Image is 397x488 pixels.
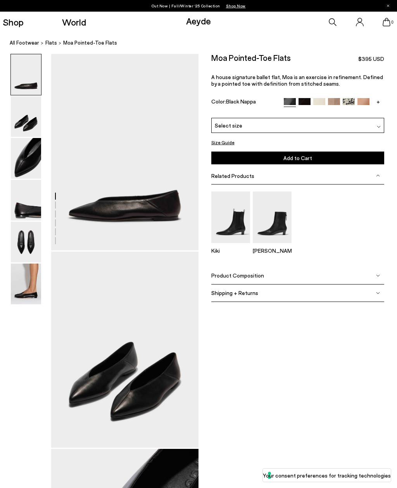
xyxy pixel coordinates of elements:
a: flats [45,39,57,47]
img: Moa Pointed-Toe Flats - Image 1 [11,54,41,95]
a: World [62,17,86,27]
img: svg%3E [376,274,380,278]
img: Harriet Pointed Ankle Boots [253,191,292,243]
a: Harriet Pointed Ankle Boots [PERSON_NAME] [253,238,292,254]
h2: Moa Pointed-Toe Flats [211,54,291,62]
img: svg%3E [377,125,381,129]
p: [PERSON_NAME] [253,247,292,254]
span: Product Composition [211,272,264,279]
p: Out Now | Fall/Winter ‘25 Collection [152,2,246,10]
p: Kiki [211,247,250,254]
img: Moa Pointed-Toe Flats - Image 4 [11,180,41,221]
span: flats [45,40,57,46]
img: Moa Pointed-Toe Flats - Image 5 [11,222,41,262]
img: Kiki Leather Chelsea Boots [211,191,250,243]
div: Color: [211,98,278,107]
span: Moa Pointed-Toe Flats [63,39,117,47]
img: Moa Pointed-Toe Flats - Image 2 [11,96,41,137]
span: Shipping + Returns [211,290,258,296]
img: Moa Pointed-Toe Flats - Image 6 [11,264,41,304]
button: Add to Cart [211,152,384,164]
a: Shop [3,17,24,27]
button: Your consent preferences for tracking technologies [263,469,391,482]
img: svg%3E [376,174,380,178]
span: $395 USD [358,55,384,63]
img: svg%3E [376,291,380,295]
a: 0 [383,18,390,26]
a: + [372,98,384,105]
span: Related Products [211,172,254,179]
a: All Footwear [10,39,39,47]
label: Your consent preferences for tracking technologies [263,471,391,479]
span: Black Nappa [226,98,256,105]
a: Kiki Leather Chelsea Boots Kiki [211,238,250,254]
nav: breadcrumb [10,33,397,54]
span: Select size [215,121,242,129]
a: Aeyde [186,15,211,26]
button: Size Guide [211,138,235,146]
span: A house signature ballet flat, Moa is an exercise in refinement. Defined by a pointed toe with de... [211,74,383,87]
span: 0 [390,20,394,24]
span: Navigate to /collections/new-in [226,3,246,8]
span: Add to Cart [283,155,312,161]
img: Moa Pointed-Toe Flats - Image 3 [11,138,41,179]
